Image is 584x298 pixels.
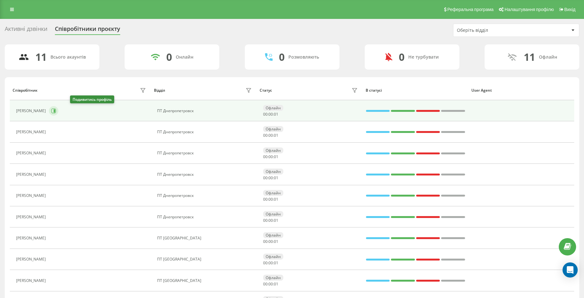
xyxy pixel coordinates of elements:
span: 01 [274,281,278,287]
span: 00 [268,281,273,287]
div: 0 [166,51,172,63]
div: Оберіть відділ [457,28,532,33]
div: 0 [279,51,285,63]
div: : : [263,155,278,159]
div: : : [263,197,278,202]
div: Офлайн [263,254,283,260]
div: Офлайн [263,105,283,111]
div: Офлайн [263,169,283,175]
span: 00 [268,112,273,117]
div: Офлайн [263,126,283,132]
span: 00 [268,239,273,244]
div: [PERSON_NAME] [16,257,47,261]
div: 11 [524,51,535,63]
div: Офлайн [539,54,557,60]
div: ПТ [GEOGRAPHIC_DATA] [157,257,253,261]
span: 00 [263,133,268,138]
div: Офлайн [263,211,283,217]
span: 00 [268,260,273,266]
div: : : [263,261,278,265]
div: Офлайн [263,190,283,196]
div: Офлайн [263,232,283,238]
span: 01 [274,239,278,244]
div: [PERSON_NAME] [16,172,47,177]
div: Не турбувати [408,54,439,60]
div: User Agent [471,88,571,93]
div: Активні дзвінки [5,26,47,35]
span: 00 [263,239,268,244]
div: ПТ Днепропетровск [157,193,253,198]
div: Статус [260,88,272,93]
div: Співробітники проєкту [55,26,120,35]
div: Відділ [154,88,165,93]
span: 00 [263,154,268,159]
span: 00 [263,218,268,223]
span: Налаштування профілю [504,7,554,12]
div: : : [263,112,278,117]
span: 00 [268,197,273,202]
span: 00 [268,175,273,181]
div: Онлайн [176,54,193,60]
span: 01 [274,133,278,138]
span: 01 [274,154,278,159]
span: 00 [268,218,273,223]
div: ПТ Днепропетровск [157,151,253,155]
div: [PERSON_NAME] [16,236,47,240]
div: 0 [399,51,404,63]
div: ПТ Днепропетровск [157,130,253,134]
div: : : [263,218,278,223]
div: ПТ Днепропетровск [157,109,253,113]
span: 00 [268,133,273,138]
div: Open Intercom Messenger [563,262,578,278]
div: Офлайн [263,147,283,153]
div: Співробітник [13,88,38,93]
div: [PERSON_NAME] [16,130,47,134]
div: Офлайн [263,275,283,281]
div: [PERSON_NAME] [16,109,47,113]
div: [PERSON_NAME] [16,193,47,198]
div: [PERSON_NAME] [16,278,47,283]
div: : : [263,239,278,244]
span: 00 [263,175,268,181]
span: Реферальна програма [447,7,494,12]
div: [PERSON_NAME] [16,215,47,219]
div: 11 [35,51,47,63]
span: 00 [268,154,273,159]
div: [PERSON_NAME] [16,151,47,155]
div: ПТ [GEOGRAPHIC_DATA] [157,236,253,240]
div: ПТ Днепропетровск [157,215,253,219]
div: В статусі [366,88,466,93]
span: 00 [263,112,268,117]
span: 01 [274,260,278,266]
span: 00 [263,281,268,287]
span: 01 [274,197,278,202]
div: : : [263,176,278,180]
span: 01 [274,112,278,117]
div: ПТ Днепропетровск [157,172,253,177]
span: Вихід [564,7,575,12]
div: Всього акаунтів [50,54,86,60]
span: 00 [263,260,268,266]
div: Розмовляють [288,54,319,60]
div: : : [263,133,278,138]
span: 01 [274,218,278,223]
div: ПТ [GEOGRAPHIC_DATA] [157,278,253,283]
div: : : [263,282,278,286]
span: 01 [274,175,278,181]
div: Подивитись профіль [70,95,114,103]
span: 00 [263,197,268,202]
